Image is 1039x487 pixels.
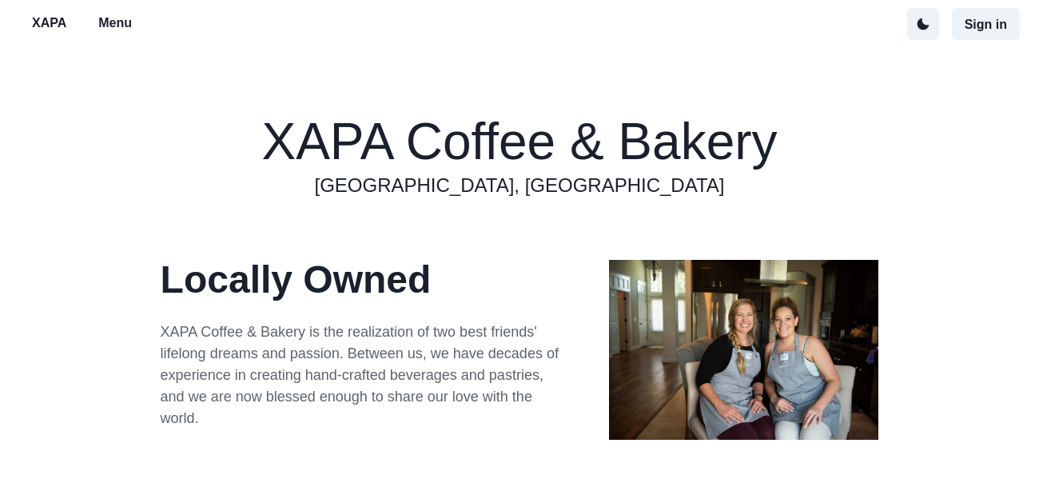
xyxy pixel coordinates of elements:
a: [GEOGRAPHIC_DATA], [GEOGRAPHIC_DATA] [315,171,725,200]
p: Locally Owned [161,251,565,309]
img: xapa owners [609,260,878,440]
p: XAPA [32,14,66,33]
h1: XAPA Coffee & Bakery [261,113,777,172]
p: Menu [98,14,132,33]
button: Sign in [952,8,1020,40]
p: XAPA Coffee & Bakery is the realization of two best friends' lifelong dreams and passion. Between... [161,321,565,429]
button: active dark theme mode [907,8,939,40]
